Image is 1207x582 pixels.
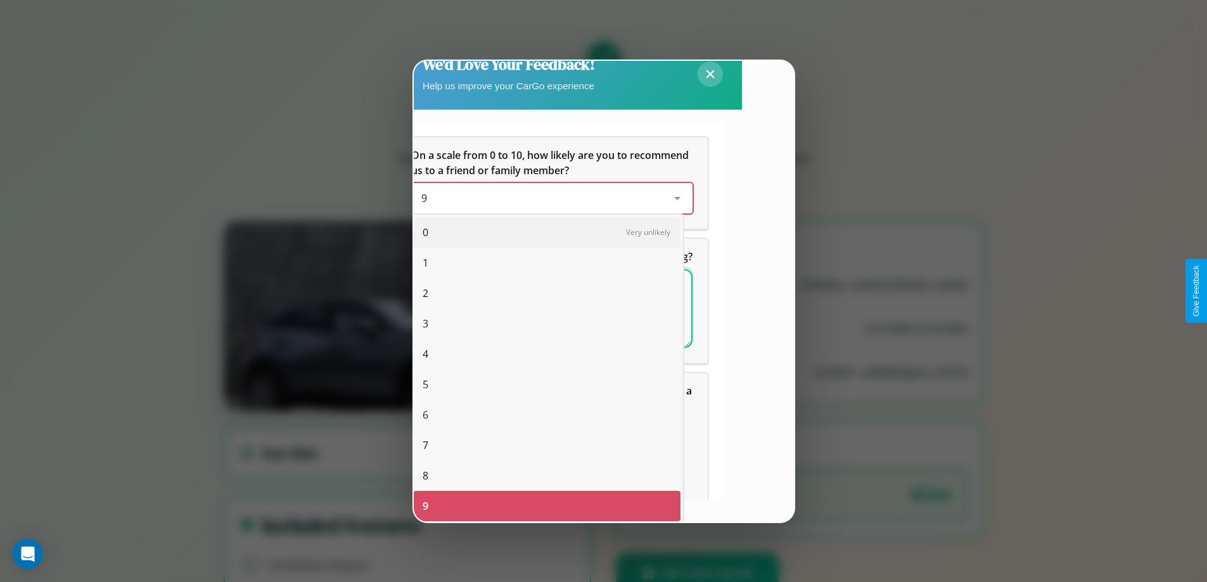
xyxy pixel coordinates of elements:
[423,346,428,362] span: 4
[414,278,680,308] div: 2
[423,255,428,270] span: 1
[414,521,680,552] div: 10
[411,384,694,413] span: Which of the following features do you value the most in a vehicle?
[423,377,428,392] span: 5
[423,407,428,422] span: 6
[411,148,693,178] h5: On a scale from 0 to 10, how likely are you to recommend us to a friend or family member?
[414,369,680,400] div: 5
[423,286,428,301] span: 2
[423,225,428,240] span: 0
[414,430,680,460] div: 7
[411,183,693,213] div: On a scale from 0 to 10, how likely are you to recommend us to a friend or family member?
[414,248,680,278] div: 1
[411,250,693,263] span: What can we do to make your experience more satisfying?
[414,400,680,430] div: 6
[423,77,595,94] p: Help us improve your CarGo experience
[423,498,428,514] span: 9
[414,308,680,339] div: 3
[423,468,428,483] span: 8
[414,217,680,248] div: 0
[423,438,428,453] span: 7
[414,460,680,491] div: 8
[423,54,595,75] h2: We'd Love Your Feedback!
[423,316,428,331] span: 3
[421,191,427,205] span: 9
[396,137,708,229] div: On a scale from 0 to 10, how likely are you to recommend us to a friend or family member?
[13,539,43,569] div: Open Intercom Messenger
[626,227,670,237] span: Very unlikely
[1192,265,1201,317] div: Give Feedback
[414,339,680,369] div: 4
[411,148,691,177] span: On a scale from 0 to 10, how likely are you to recommend us to a friend or family member?
[414,491,680,521] div: 9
